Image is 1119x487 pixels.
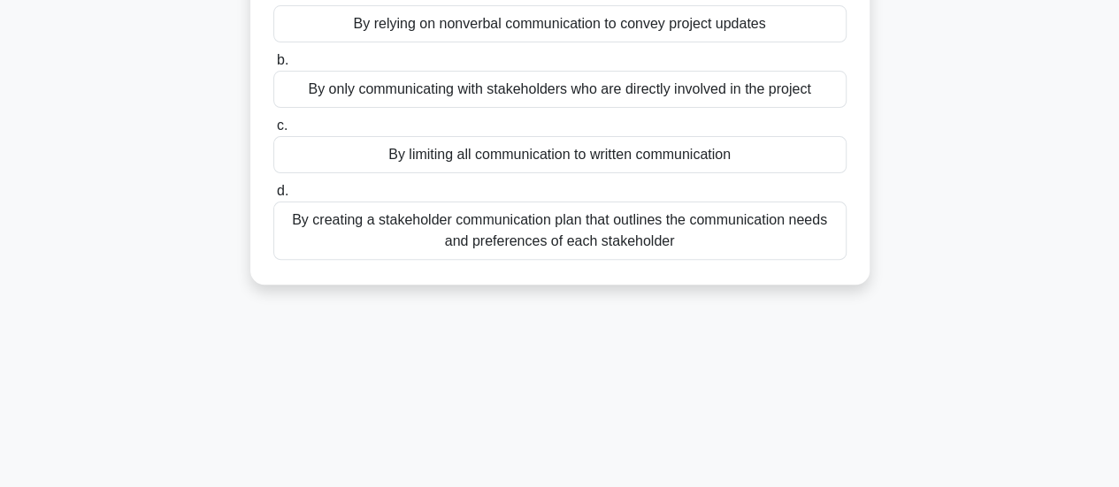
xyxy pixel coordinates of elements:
[277,118,287,133] span: c.
[273,71,847,108] div: By only communicating with stakeholders who are directly involved in the project
[273,136,847,173] div: By limiting all communication to written communication
[277,183,288,198] span: d.
[273,202,847,260] div: By creating a stakeholder communication plan that outlines the communication needs and preference...
[277,52,288,67] span: b.
[273,5,847,42] div: By relying on nonverbal communication to convey project updates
